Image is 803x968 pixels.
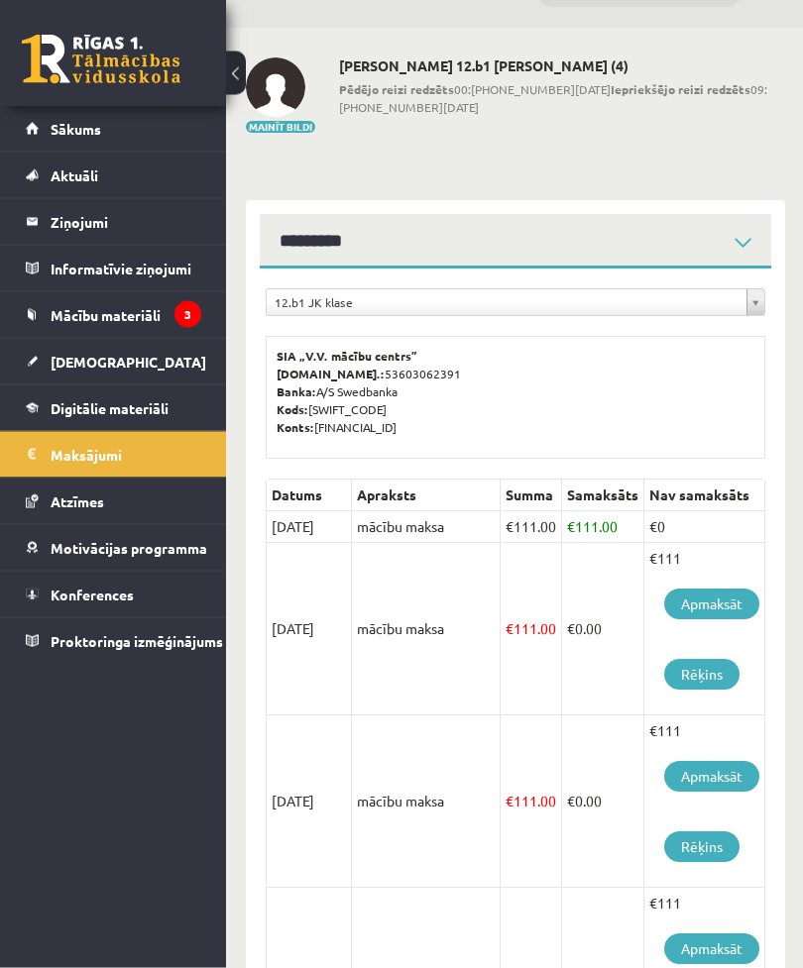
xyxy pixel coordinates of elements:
[351,716,500,889] td: mācību maksa
[664,832,740,863] a: Rēķins
[26,432,201,478] a: Maksājumi
[643,716,764,889] td: €111
[51,432,201,478] legend: Maksājumi
[26,246,201,291] a: Informatīvie ziņojumi3
[26,572,201,617] a: Konferences
[277,367,385,382] b: [DOMAIN_NAME].:
[506,620,514,638] span: €
[506,518,514,536] span: €
[26,525,201,571] a: Motivācijas programma
[267,512,352,544] td: [DATE]
[500,544,561,716] td: 111.00
[611,82,750,98] b: Iepriekšējo reizi redzēts
[51,353,206,371] span: [DEMOGRAPHIC_DATA]
[26,292,201,338] a: Mācību materiāli
[246,122,315,134] button: Mainīt bildi
[643,544,764,716] td: €111
[339,58,785,75] h2: [PERSON_NAME] 12.b1 [PERSON_NAME] (4)
[277,384,316,400] b: Banka:
[664,660,740,691] a: Rēķins
[267,716,352,889] td: [DATE]
[267,290,764,316] a: 12.b1 JK klase
[500,716,561,889] td: 111.00
[174,301,201,328] i: 3
[277,420,314,436] b: Konts:
[26,479,201,524] a: Atzīmes
[26,153,201,198] a: Aktuāli
[643,481,764,512] th: Nav samaksāts
[51,492,104,510] span: Atzīmes
[277,348,754,437] p: 53603062391 A/S Swedbanka [SWIFT_CODE] [FINANCIAL_ID]
[51,246,201,291] legend: Informatīvie ziņojumi
[567,518,575,536] span: €
[500,512,561,544] td: 111.00
[26,385,201,431] a: Digitālie materiāli
[664,762,759,793] a: Apmaksāt
[643,512,764,544] td: €0
[51,120,101,138] span: Sākums
[26,106,201,152] a: Sākums
[51,632,223,650] span: Proktoringa izmēģinājums
[22,35,180,84] a: Rīgas 1. Tālmācības vidusskola
[506,793,514,810] span: €
[51,166,98,184] span: Aktuāli
[664,590,759,620] a: Apmaksāt
[561,716,643,889] td: 0.00
[267,481,352,512] th: Datums
[664,934,759,965] a: Apmaksāt
[561,481,643,512] th: Samaksāts
[26,339,201,384] a: [DEMOGRAPHIC_DATA]
[51,306,161,324] span: Mācību materiāli
[339,81,785,117] span: 00:[PHONE_NUMBER][DATE] 09:[PHONE_NUMBER][DATE]
[351,544,500,716] td: mācību maksa
[561,512,643,544] td: 111.00
[567,620,575,638] span: €
[339,82,454,98] b: Pēdējo reizi redzēts
[246,58,305,118] img: Daniels Feofanovs
[567,793,575,810] span: €
[267,544,352,716] td: [DATE]
[277,402,308,418] b: Kods:
[51,539,207,557] span: Motivācijas programma
[561,544,643,716] td: 0.00
[277,349,418,365] b: SIA „V.V. mācību centrs”
[500,481,561,512] th: Summa
[351,512,500,544] td: mācību maksa
[26,199,201,245] a: Ziņojumi
[275,290,739,316] span: 12.b1 JK klase
[351,481,500,512] th: Apraksts
[26,618,201,664] a: Proktoringa izmēģinājums
[51,586,134,603] span: Konferences
[51,199,201,245] legend: Ziņojumi
[51,399,169,417] span: Digitālie materiāli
